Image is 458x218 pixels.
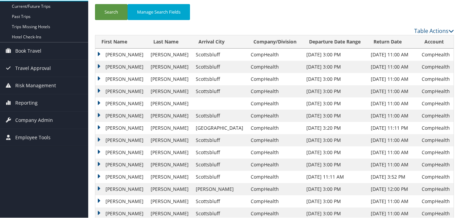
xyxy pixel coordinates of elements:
td: CompHealth [247,97,303,109]
td: CompHealth [418,85,454,97]
td: CompHealth [247,72,303,85]
td: CompHealth [418,133,454,146]
td: [DATE] 11:00 AM [367,146,418,158]
span: Reporting [15,94,38,111]
td: [PERSON_NAME] [95,109,147,121]
td: CompHealth [247,121,303,133]
td: [PERSON_NAME] [95,60,147,72]
td: [PERSON_NAME] [147,97,192,109]
td: [DATE] 3:00 PM [303,146,367,158]
td: [PERSON_NAME] [147,60,192,72]
td: [DATE] 3:20 PM [303,121,367,133]
td: Scottsbluff [192,146,247,158]
td: CompHealth [247,60,303,72]
td: [DATE] 11:00 AM [367,195,418,207]
td: CompHealth [418,48,454,60]
td: CompHealth [247,133,303,146]
td: [PERSON_NAME] [95,195,147,207]
td: CompHealth [418,195,454,207]
td: [PERSON_NAME] [192,182,247,195]
td: [DATE] 11:00 AM [367,158,418,170]
td: CompHealth [247,85,303,97]
td: [PERSON_NAME] [147,133,192,146]
td: [PERSON_NAME] [95,146,147,158]
td: Scottsbluff [192,133,247,146]
td: Scottsbluff [192,109,247,121]
td: [DATE] 11:00 AM [367,97,418,109]
td: Scottsbluff [192,158,247,170]
td: [DATE] 12:00 PM [367,182,418,195]
td: CompHealth [418,121,454,133]
td: Scottsbluff [192,60,247,72]
td: CompHealth [247,195,303,207]
td: [PERSON_NAME] [147,182,192,195]
td: [DATE] 3:00 PM [303,158,367,170]
td: [DATE] 11:11 PM [367,121,418,133]
td: [PERSON_NAME] [147,85,192,97]
td: CompHealth [247,182,303,195]
th: Account: activate to sort column ascending [418,35,454,48]
td: [PERSON_NAME] [95,182,147,195]
td: CompHealth [247,48,303,60]
td: [DATE] 11:00 AM [367,85,418,97]
td: CompHealth [418,182,454,195]
td: [DATE] 11:00 AM [367,60,418,72]
td: [PERSON_NAME] [147,72,192,85]
td: [DATE] 3:00 PM [303,48,367,60]
th: First Name: activate to sort column descending [95,35,147,48]
td: CompHealth [418,60,454,72]
td: [PERSON_NAME] [147,48,192,60]
td: Scottsbluff [192,170,247,182]
span: Employee Tools [15,128,51,145]
td: [DATE] 11:00 AM [367,109,418,121]
td: [PERSON_NAME] [147,109,192,121]
td: [PERSON_NAME] [147,195,192,207]
a: Table Actions [414,26,454,34]
td: [PERSON_NAME] [95,158,147,170]
td: CompHealth [418,72,454,85]
td: [PERSON_NAME] [95,97,147,109]
td: Scottsbluff [192,85,247,97]
td: [DATE] 11:00 AM [367,72,418,85]
td: [DATE] 3:00 PM [303,109,367,121]
td: [DATE] 3:00 PM [303,182,367,195]
td: [PERSON_NAME] [95,121,147,133]
th: Last Name: activate to sort column ascending [147,35,192,48]
td: Scottsbluff [192,195,247,207]
td: [PERSON_NAME] [147,121,192,133]
td: CompHealth [418,146,454,158]
td: [DATE] 3:00 PM [303,195,367,207]
td: [PERSON_NAME] [95,85,147,97]
td: [PERSON_NAME] [95,48,147,60]
th: Arrival City: activate to sort column ascending [192,35,247,48]
span: Book Travel [15,42,41,59]
td: Scottsbluff [192,72,247,85]
td: [DATE] 3:52 PM [367,170,418,182]
td: [PERSON_NAME] [147,170,192,182]
td: [DATE] 3:00 PM [303,85,367,97]
td: CompHealth [247,158,303,170]
td: CompHealth [418,158,454,170]
button: Search [95,3,128,19]
td: CompHealth [247,109,303,121]
td: [DATE] 11:00 AM [367,48,418,60]
th: Company/Division [247,35,303,48]
td: [DATE] 11:11 AM [303,170,367,182]
span: Risk Management [15,76,56,93]
th: Departure Date Range: activate to sort column ascending [303,35,367,48]
span: Company Admin [15,111,53,128]
td: [DATE] 3:00 PM [303,97,367,109]
th: Return Date: activate to sort column ascending [367,35,418,48]
td: [DATE] 3:00 PM [303,133,367,146]
td: [DATE] 3:00 PM [303,60,367,72]
td: CompHealth [418,170,454,182]
td: CompHealth [418,109,454,121]
td: CompHealth [247,146,303,158]
td: [GEOGRAPHIC_DATA] [192,121,247,133]
button: Manage Search Fields [128,3,190,19]
span: Travel Approval [15,59,51,76]
td: [PERSON_NAME] [95,72,147,85]
td: CompHealth [418,97,454,109]
td: CompHealth [247,170,303,182]
td: [DATE] 3:00 PM [303,72,367,85]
